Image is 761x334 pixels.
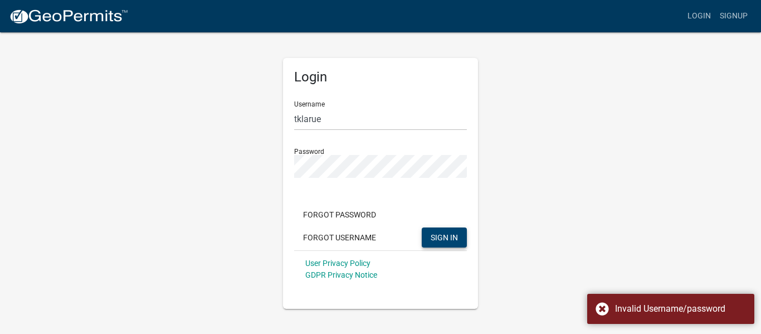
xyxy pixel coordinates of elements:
[294,205,385,225] button: Forgot Password
[715,6,752,27] a: Signup
[294,227,385,248] button: Forgot Username
[431,233,458,241] span: SIGN IN
[294,69,467,85] h5: Login
[305,270,377,279] a: GDPR Privacy Notice
[615,302,746,316] div: Invalid Username/password
[305,259,370,268] a: User Privacy Policy
[683,6,715,27] a: Login
[422,227,467,248] button: SIGN IN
